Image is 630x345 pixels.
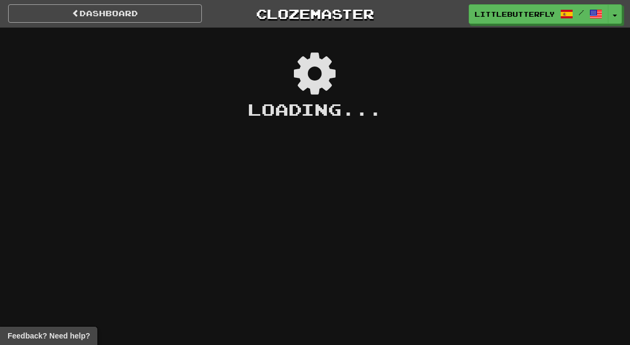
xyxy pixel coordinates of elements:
a: Clozemaster [218,4,412,23]
a: Dashboard [8,4,202,23]
span: / [579,9,584,16]
span: LittleButterfly9585 [475,9,555,19]
span: Open feedback widget [8,330,90,341]
a: LittleButterfly9585 / [469,4,608,24]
